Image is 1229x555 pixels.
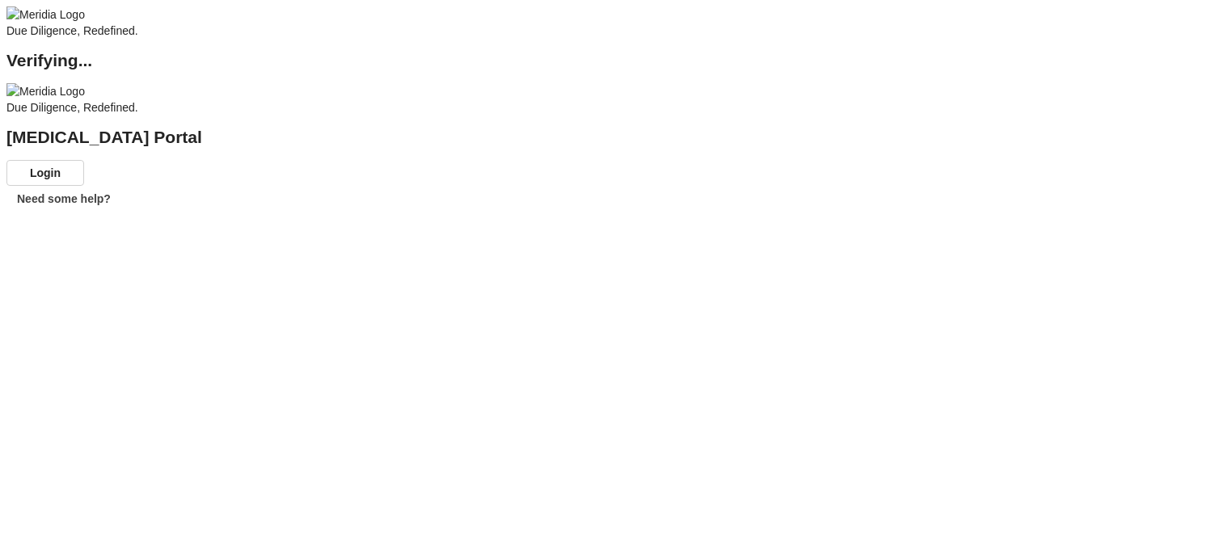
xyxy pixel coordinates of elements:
[6,24,138,37] span: Due Diligence, Redefined.
[6,160,84,186] button: Login
[6,53,1223,69] h2: Verifying...
[6,83,85,99] img: Meridia Logo
[6,101,138,114] span: Due Diligence, Redefined.
[6,6,85,23] img: Meridia Logo
[6,186,121,212] button: Need some help?
[6,129,1223,145] h2: [MEDICAL_DATA] Portal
